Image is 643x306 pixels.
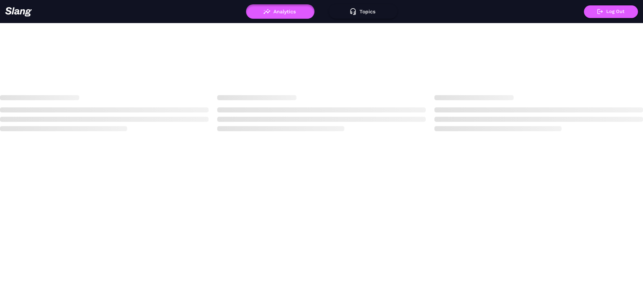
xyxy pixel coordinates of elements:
[5,7,32,17] img: 623511267c55cb56e2f2a487_logo2.png
[584,5,638,18] button: Log Out
[246,4,314,19] button: Analytics
[246,9,314,14] a: Analytics
[329,4,397,19] button: Topics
